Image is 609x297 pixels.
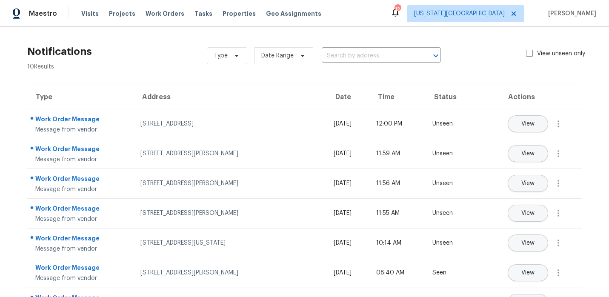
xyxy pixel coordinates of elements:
[27,47,92,56] h2: Notifications
[266,9,321,18] span: Geo Assignments
[334,120,363,128] div: [DATE]
[395,5,400,14] div: 12
[334,149,363,158] div: [DATE]
[376,268,419,277] div: 08:40 AM
[322,49,417,63] input: Search by address
[376,149,419,158] div: 11:59 AM
[426,85,472,109] th: Status
[146,9,184,18] span: Work Orders
[526,49,595,58] label: View unseen only
[432,179,465,188] div: Unseen
[35,245,127,253] div: Message from vendor
[432,239,465,247] div: Unseen
[432,149,465,158] div: Unseen
[376,209,419,217] div: 11:55 AM
[521,180,535,187] span: View
[508,264,548,281] button: View
[134,85,327,109] th: Address
[35,215,127,223] div: Message from vendor
[414,9,505,18] span: [US_STATE][GEOGRAPHIC_DATA]
[376,179,419,188] div: 11:56 AM
[327,85,369,109] th: Date
[471,85,582,109] th: Actions
[432,209,465,217] div: Unseen
[35,145,127,155] div: Work Order Message
[81,9,99,18] span: Visits
[140,209,320,217] div: [STREET_ADDRESS][PERSON_NAME]
[35,126,127,134] div: Message from vendor
[369,85,426,109] th: Time
[521,210,535,217] span: View
[521,151,535,157] span: View
[27,85,134,109] th: Type
[27,63,92,71] div: 10 Results
[432,268,465,277] div: Seen
[35,185,127,194] div: Message from vendor
[140,239,320,247] div: [STREET_ADDRESS][US_STATE]
[29,9,57,18] span: Maestro
[508,205,548,222] button: View
[430,50,442,62] button: Open
[35,204,127,215] div: Work Order Message
[109,9,135,18] span: Projects
[35,274,127,283] div: Message from vendor
[545,9,596,18] span: [PERSON_NAME]
[35,234,127,245] div: Work Order Message
[194,11,212,17] span: Tasks
[376,120,419,128] div: 12:00 PM
[508,234,548,251] button: View
[334,179,363,188] div: [DATE]
[214,51,228,60] span: Type
[521,240,535,246] span: View
[334,209,363,217] div: [DATE]
[223,9,256,18] span: Properties
[140,179,320,188] div: [STREET_ADDRESS][PERSON_NAME]
[521,270,535,276] span: View
[334,268,363,277] div: [DATE]
[334,239,363,247] div: [DATE]
[35,174,127,185] div: Work Order Message
[508,115,548,132] button: View
[376,239,419,247] div: 10:14 AM
[508,175,548,192] button: View
[140,149,320,158] div: [STREET_ADDRESS][PERSON_NAME]
[140,120,320,128] div: [STREET_ADDRESS]
[35,263,127,274] div: Work Order Message
[35,155,127,164] div: Message from vendor
[35,115,127,126] div: Work Order Message
[521,121,535,127] span: View
[140,268,320,277] div: [STREET_ADDRESS][PERSON_NAME]
[508,145,548,162] button: View
[261,51,294,60] span: Date Range
[432,120,465,128] div: Unseen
